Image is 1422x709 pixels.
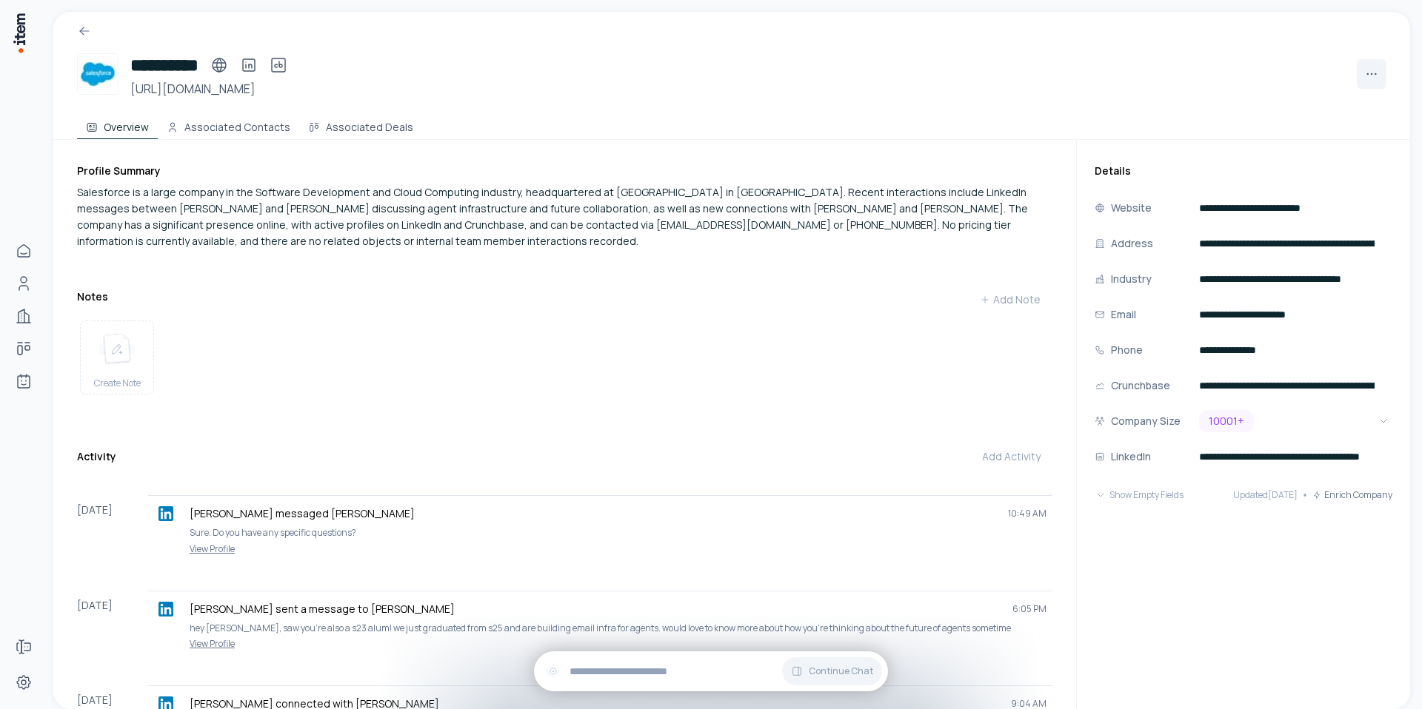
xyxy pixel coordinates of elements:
[9,236,39,266] a: Home
[80,320,154,394] button: create noteCreate Note
[980,292,1041,307] div: Add Note
[1111,413,1181,429] p: Company Size
[1095,164,1392,178] h3: Details
[77,184,1052,249] div: Salesforce is a large company in the Software Development and Cloud Computing industry, headquart...
[77,495,148,561] div: [DATE]
[1111,377,1170,394] p: Crunchbase
[77,110,158,139] button: Overview
[782,657,882,685] button: Continue Chat
[158,110,299,139] button: Associated Contacts
[94,377,141,389] span: Create Note
[190,602,1001,616] p: [PERSON_NAME] sent a message to [PERSON_NAME]
[190,506,996,521] p: [PERSON_NAME] messaged [PERSON_NAME]
[130,80,293,98] h3: [URL][DOMAIN_NAME]
[1008,508,1047,520] span: 10:49 AM
[9,668,39,697] a: Settings
[190,621,1047,636] p: hey [PERSON_NAME], saw you're also a s23 alum! we just graduated from s25 and are building email ...
[1012,603,1047,615] span: 6:05 PM
[77,53,118,95] img: Salesforce
[158,506,173,521] img: linkedin logo
[9,269,39,298] a: Contacts
[1111,271,1152,287] p: Industry
[968,285,1052,315] button: Add Note
[12,12,27,54] img: Item Brain Logo
[1312,480,1392,510] button: Enrich Company
[299,110,422,139] button: Associated Deals
[77,591,148,656] div: [DATE]
[1111,200,1152,216] p: Website
[1111,448,1151,465] p: LinkedIn
[1095,480,1184,510] button: Show Empty Fields
[154,543,1047,555] a: View Profile
[1111,306,1136,323] p: Email
[1111,235,1153,252] p: Address
[1233,489,1298,501] span: Updated [DATE]
[190,525,1047,540] p: Sure. Do you have any specific questions?
[77,449,116,464] h3: Activity
[154,638,1047,650] a: View Profile
[1357,59,1386,89] button: More actions
[77,289,108,304] h3: Notes
[9,301,39,331] a: Companies
[9,334,39,363] a: deals
[809,665,873,677] span: Continue Chat
[158,602,173,616] img: linkedin logo
[534,651,888,691] div: Continue Chat
[77,164,1052,178] h3: Profile Summary
[9,366,39,396] a: Agents
[970,442,1052,471] button: Add Activity
[99,333,135,366] img: create note
[1111,342,1143,358] p: Phone
[9,632,39,662] a: Forms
